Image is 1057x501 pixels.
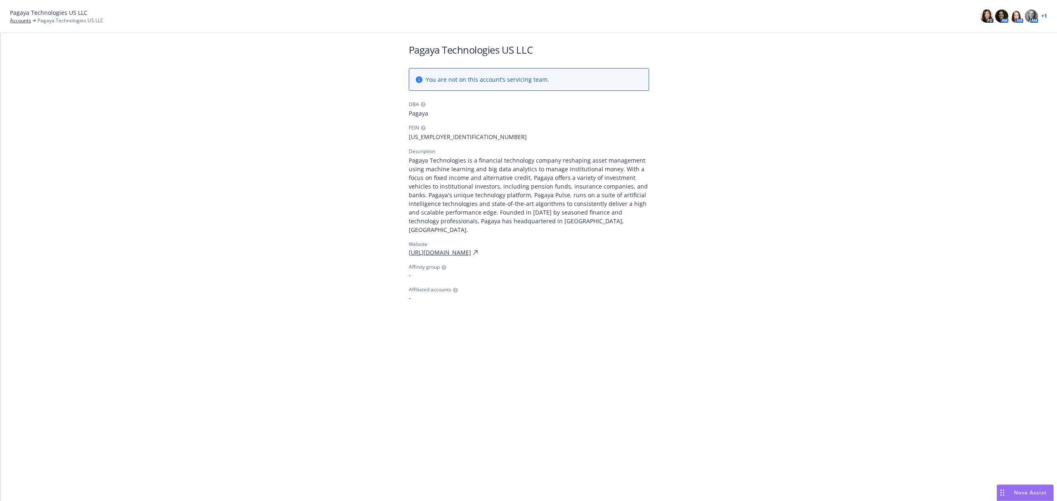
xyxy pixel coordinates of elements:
[409,241,649,248] div: Website
[409,248,471,257] a: [URL][DOMAIN_NAME]
[1025,9,1038,23] img: photo
[997,484,1054,501] button: Nova Assist
[409,293,649,302] span: -
[995,9,1008,23] img: photo
[409,43,649,57] h1: Pagaya Technologies US LLC
[409,271,649,279] span: -
[409,109,649,118] span: Pagaya
[980,9,993,23] img: photo
[10,17,31,24] a: Accounts
[409,156,649,234] span: Pagaya Technologies is a financial technology company reshaping asset management using machine le...
[38,17,104,24] span: Pagaya Technologies US LLC
[409,148,435,155] div: Description
[409,286,451,293] span: Affiliated accounts
[409,263,440,271] span: Affinity group
[409,132,649,141] span: [US_EMPLOYER_IDENTIFICATION_NUMBER]
[409,101,419,108] div: DBA
[409,124,419,132] div: FEIN
[426,75,549,84] span: You are not on this account’s servicing team.
[997,485,1007,501] div: Drag to move
[1014,489,1047,496] span: Nova Assist
[1041,14,1047,19] a: + 1
[1010,9,1023,23] img: photo
[10,8,88,17] span: Pagaya Technologies US LLC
